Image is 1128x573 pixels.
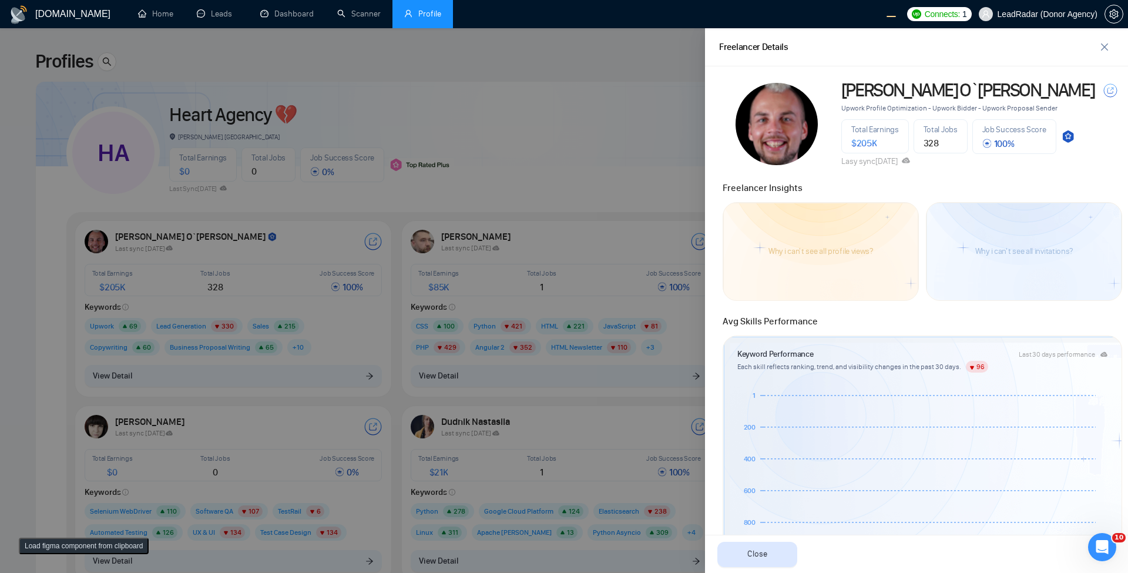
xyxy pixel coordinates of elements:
[982,125,1046,135] span: Job Success Score
[404,9,412,18] span: user
[962,8,967,21] span: 1
[982,10,990,18] span: user
[736,83,818,165] img: c10GBoLTXSPpA_GbOW6Asz6ezzq94sh5Qpa9HzqRBbZM5X61F0yulIkAfLUkUaRz18
[719,40,788,55] div: Freelancer Details
[737,348,813,361] article: Keyword Performance
[737,361,1107,373] article: Each skill reflects ranking, trend, and visibility changes in the past 30 days.
[753,392,756,400] tspan: 1
[1104,5,1123,24] button: setting
[723,316,818,327] span: Avg Skills Performance
[747,548,767,561] span: Close
[924,138,939,149] span: 328
[1105,9,1123,19] span: setting
[337,9,381,19] a: searchScanner
[1088,533,1116,561] iframe: Intercom live chat
[1061,130,1075,143] img: top_rated
[744,487,756,495] tspan: 600
[841,104,1057,112] span: Upwork Profile Optimization - Upwork Bidder - Upwork Proposal Sender
[744,455,756,463] tspan: 400
[9,5,28,24] img: logo
[841,81,1094,100] span: [PERSON_NAME] O`[PERSON_NAME]
[841,81,1117,100] a: [PERSON_NAME] O`[PERSON_NAME]
[418,9,441,19] span: Profile
[975,247,1073,256] article: Why i can't see all invitations?
[768,247,873,256] article: Why i can't see all profile views?
[197,9,237,19] a: messageLeads
[841,156,910,166] span: Lasy sync [DATE]
[924,125,958,135] span: Total Jobs
[851,125,899,135] span: Total Earnings
[1104,9,1123,19] a: setting
[744,519,756,527] tspan: 800
[260,9,314,19] a: dashboardDashboard
[1112,533,1126,542] span: 10
[982,138,1015,149] span: 100 %
[744,423,756,431] tspan: 200
[723,182,803,193] span: Freelancer Insights
[851,138,877,149] span: $ 205K
[138,9,173,19] a: homeHome
[1019,351,1095,358] div: Last 30 days performance
[925,8,960,21] span: Connects:
[976,363,985,371] span: 96
[717,542,797,567] button: Close
[912,9,921,19] img: upwork-logo.png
